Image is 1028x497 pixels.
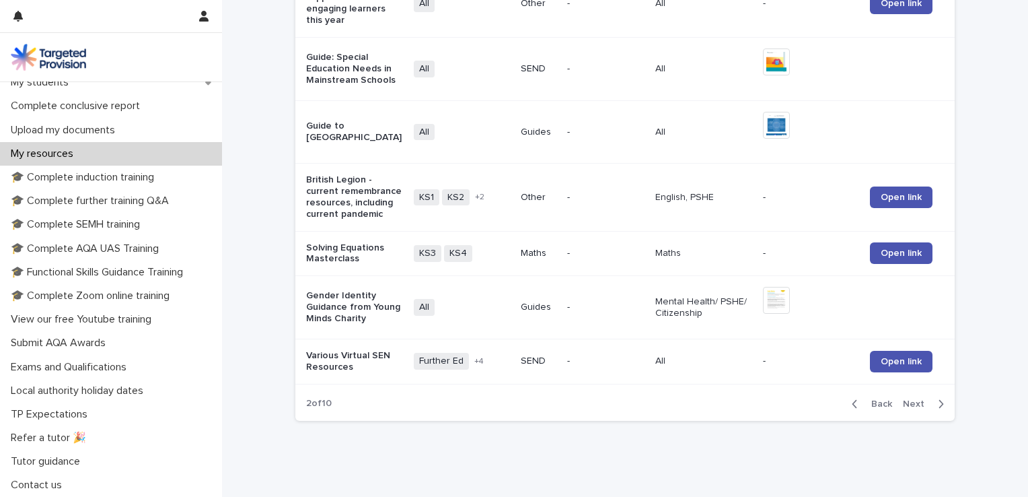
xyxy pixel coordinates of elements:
p: Local authority holiday dates [5,385,154,397]
span: All [414,124,435,141]
span: Further Ed [414,353,469,370]
span: + 4 [474,358,484,366]
p: Solving Equations Masterclass [306,242,402,265]
tr: Gender Identity Guidance from Young Minds CharityAllGuides-Mental Health/ PSHE/ Citizenship [295,276,955,339]
button: Back [841,398,897,410]
p: Exams and Qualifications [5,361,137,374]
p: - [763,192,859,203]
p: TP Expectations [5,408,98,421]
p: Complete conclusive report [5,100,151,112]
span: KS2 [442,189,470,206]
p: My students [5,76,79,89]
p: 🎓 Complete AQA UAS Training [5,242,170,255]
p: Guide to [GEOGRAPHIC_DATA] [306,121,402,143]
p: 🎓 Complete SEMH training [5,218,151,231]
p: 🎓 Complete further training Q&A [5,195,180,207]
p: - [567,302,645,313]
p: My resources [5,147,84,160]
p: 🎓 Functional Skills Guidance Training [5,266,194,279]
span: KS3 [414,245,441,262]
p: - [763,356,859,367]
span: All [414,299,435,316]
a: Open link [870,242,932,264]
button: Next [897,398,955,410]
p: Upload my documents [5,124,126,137]
p: Guide: Special Education Needs in Mainstream Schools [306,52,402,86]
p: Refer a tutor 🎉 [5,432,97,444]
p: - [567,192,645,203]
p: Guides [521,302,556,313]
span: KS4 [444,245,472,262]
span: Next [903,399,932,409]
span: + 2 [475,193,484,201]
p: Submit AQA Awards [5,337,116,350]
p: Contact us [5,479,73,492]
tr: British Legion - current remembrance resources, including current pandemicKS1KS2+2Other-English, ... [295,164,955,231]
span: All [414,61,435,77]
p: All [655,356,751,367]
a: Open link [870,351,932,372]
p: Maths [521,248,556,259]
p: All [655,63,751,75]
p: - [567,63,645,75]
p: 2 of 10 [295,387,342,420]
p: Other [521,192,556,203]
a: Open link [870,187,932,208]
p: - [567,248,645,259]
span: KS1 [414,189,439,206]
p: Gender Identity Guidance from Young Minds Charity [306,290,402,324]
p: Mental Health/ PSHE/ Citizenship [655,296,751,319]
p: English, PSHE [655,192,751,203]
p: All [655,127,751,138]
p: Maths [655,248,751,259]
tr: Guide: Special Education Needs in Mainstream SchoolsAllSEND-All [295,37,955,100]
p: 🎓 Complete induction training [5,171,165,184]
span: Back [863,399,892,409]
p: British Legion - current remembrance resources, including current pandemic [306,174,402,220]
p: SEND [521,63,556,75]
span: Open link [881,193,922,202]
p: View our free Youtube training [5,313,162,326]
p: - [567,356,645,367]
p: Tutor guidance [5,455,91,468]
p: Various Virtual SEN Resources [306,350,402,373]
tr: Solving Equations MasterclassKS3KS4Maths-Maths-Open link [295,231,955,276]
p: 🎓 Complete Zoom online training [5,290,180,302]
tr: Guide to [GEOGRAPHIC_DATA]AllGuides-All [295,100,955,164]
span: Open link [881,249,922,258]
p: - [763,248,859,259]
p: SEND [521,356,556,367]
p: Guides [521,127,556,138]
span: Open link [881,357,922,366]
p: - [567,127,645,138]
img: M5nRWzHhSzIhMunXDL62 [11,44,86,71]
tr: Various Virtual SEN ResourcesFurther Ed+4SEND-All-Open link [295,339,955,384]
